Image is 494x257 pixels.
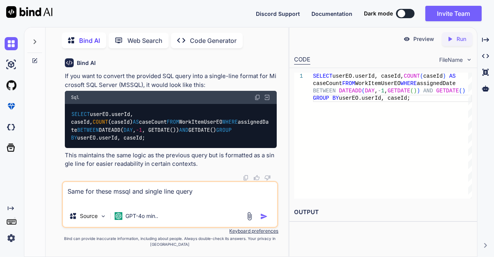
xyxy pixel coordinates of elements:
span: DAY [365,88,375,94]
span: WorkItemUserEO [355,80,401,87]
span: userEO.userId, caseId; [339,95,411,101]
span: ) [443,73,446,79]
p: Keyboard preferences [62,228,279,234]
span: BY [333,95,339,101]
span: FROM [342,80,355,87]
span: DAY [123,126,133,133]
span: GROUP [313,95,329,101]
span: FROM [167,119,179,126]
span: assignedDate [417,80,456,87]
p: This maintains the same logic as the previous query but is formatted as a single line for easier ... [65,151,277,168]
img: darkCloudIdeIcon [5,121,18,134]
p: Bind AI [79,36,100,45]
span: SELECT [71,111,90,117]
p: Run [457,35,466,43]
textarea: Same for these mssql and single line query [63,182,277,205]
img: Pick Models [100,213,107,220]
span: userEO.userId, caseId, [333,73,404,79]
span: , [375,88,378,94]
p: Code Generator [190,36,237,45]
span: AS [133,119,139,126]
span: BETWEEN [313,88,336,94]
p: GPT-4o min.. [125,212,158,220]
span: COUNT [404,73,420,79]
span: WHERE [401,80,417,87]
span: DATEADD [339,88,362,94]
span: caseCount [313,80,342,87]
img: icon [260,213,268,220]
span: ( [362,88,365,94]
span: ) [414,88,417,94]
h2: OUTPUT [289,203,477,221]
img: attachment [245,212,254,221]
button: Discord Support [256,10,300,18]
span: AND [423,88,433,94]
img: GPT-4o mini [115,212,122,220]
img: ai-studio [5,58,18,71]
span: - [378,88,381,94]
p: Bind can provide inaccurate information, including about people. Always double-check its answers.... [62,236,279,247]
img: settings [5,231,18,245]
span: Sql [71,94,79,100]
img: Open in Browser [264,94,271,101]
p: Source [80,212,98,220]
span: GETDATE [388,88,411,94]
span: Documentation [311,10,352,17]
span: Dark mode [364,10,393,17]
span: WHERE [222,119,238,126]
span: FileName [439,56,463,64]
img: premium [5,100,18,113]
img: githubLight [5,79,18,92]
span: AND [179,126,188,133]
div: 1 [294,73,303,80]
span: GETDATE [436,88,459,94]
span: GROUP [216,126,232,133]
span: caseId [423,73,443,79]
img: preview [403,36,410,43]
span: 1 [381,88,384,94]
span: BY [71,134,77,141]
code: userEO.userId, caseId, (caseId) caseCount WorkItemUserEO assignedDate DATEADD( , , GETDATE()) GET... [71,110,269,142]
button: Invite Team [425,6,482,21]
img: dislike [264,175,271,181]
button: Documentation [311,10,352,18]
p: If you want to convert the provided SQL query into a single-line format for Microsoft SQL Server ... [65,72,277,89]
span: SELECT [313,73,332,79]
span: ) [462,88,465,94]
span: -1 [136,126,142,133]
img: chevron down [466,56,472,63]
p: Preview [413,35,434,43]
span: ( [459,88,462,94]
div: CODE [294,55,310,65]
img: like [254,175,260,181]
span: Discord Support [256,10,300,17]
img: copy [243,175,249,181]
img: Bind AI [6,6,52,18]
img: chat [5,37,18,50]
span: COUNT [93,119,108,126]
span: ( [420,73,423,79]
span: BETWEEN [77,126,99,133]
p: Web Search [127,36,162,45]
span: ( [411,88,414,94]
h6: Bind AI [77,59,96,67]
span: , [384,88,387,94]
img: copy [254,94,261,100]
span: AS [449,73,456,79]
span: ) [417,88,420,94]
